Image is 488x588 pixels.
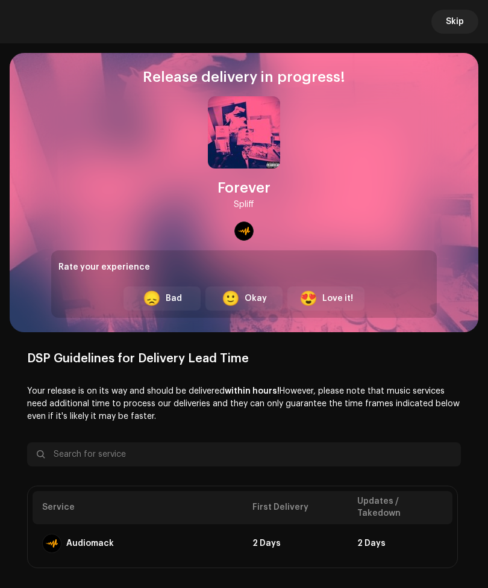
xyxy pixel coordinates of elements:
[58,263,150,271] span: Rate your experience
[143,67,345,87] div: Release delivery in progress!
[348,524,452,563] td: 2 Days
[217,178,271,197] div: Forever
[322,292,353,305] div: Love it!
[27,385,461,423] p: Your release is on its way and should be delivered However, please note that music services need ...
[299,291,318,306] div: 😍
[234,197,254,212] div: Spliff
[243,491,348,524] th: First Delivery
[208,96,280,169] img: 535a3d3e-7eae-4d10-a7b2-e8ed1ed7ec4c
[348,491,452,524] th: Updates / Takedown
[27,442,461,466] input: Search for service
[66,539,114,548] div: Audiomack
[446,10,464,34] span: Skip
[27,351,461,366] div: DSP Guidelines for Delivery Lead Time
[431,10,478,34] button: Skip
[222,291,240,306] div: 🙂
[243,524,348,563] td: 2 Days
[143,291,161,306] div: 😞
[33,491,243,524] th: Service
[225,387,280,395] b: within hours!
[166,292,182,305] div: Bad
[245,292,267,305] div: Okay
